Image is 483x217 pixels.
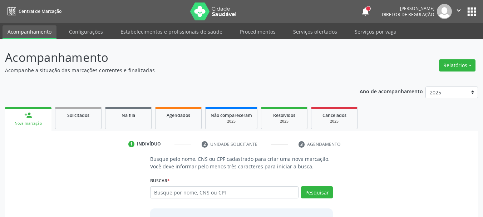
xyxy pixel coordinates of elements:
[150,155,333,170] p: Busque pelo nome, CNS ou CPF cadastrado para criar uma nova marcação. Você deve informar pelo men...
[437,4,452,19] img: img
[439,59,475,71] button: Relatórios
[211,119,252,124] div: 2025
[10,121,46,126] div: Nova marcação
[3,25,56,39] a: Acompanhamento
[122,112,135,118] span: Na fila
[350,25,401,38] a: Serviços por vaga
[67,112,89,118] span: Solicitados
[167,112,190,118] span: Agendados
[455,6,463,14] i: 
[5,66,336,74] p: Acompanhe a situação das marcações correntes e finalizadas
[19,8,61,14] span: Central de Marcação
[211,112,252,118] span: Não compareceram
[322,112,346,118] span: Cancelados
[24,111,32,119] div: person_add
[360,6,370,16] button: notifications
[5,49,336,66] p: Acompanhamento
[288,25,342,38] a: Serviços ofertados
[382,5,434,11] div: [PERSON_NAME]
[128,141,135,147] div: 1
[235,25,281,38] a: Procedimentos
[360,87,423,95] p: Ano de acompanhamento
[273,112,295,118] span: Resolvidos
[465,5,478,18] button: apps
[5,5,61,17] a: Central de Marcação
[452,4,465,19] button: 
[266,119,302,124] div: 2025
[301,186,333,198] button: Pesquisar
[382,11,434,18] span: Diretor de regulação
[150,175,170,186] label: Buscar
[150,186,299,198] input: Busque por nome, CNS ou CPF
[115,25,227,38] a: Estabelecimentos e profissionais de saúde
[64,25,108,38] a: Configurações
[137,141,161,147] div: Indivíduo
[316,119,352,124] div: 2025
